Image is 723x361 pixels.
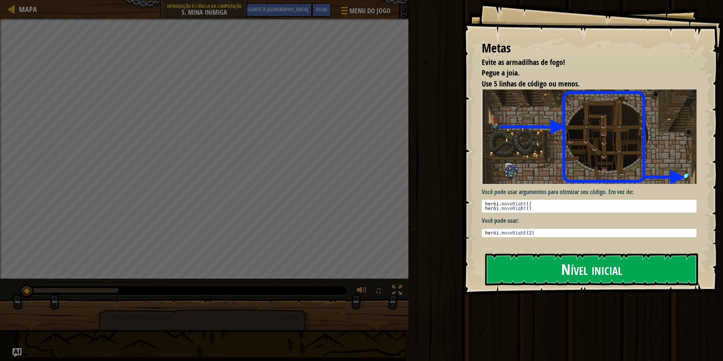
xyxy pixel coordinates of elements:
font: Você pode usar: [482,216,519,225]
img: Mina inimiga [482,89,702,184]
button: Ajustar volume [354,284,369,299]
font: Pergunte à [GEOGRAPHIC_DATA] [240,6,308,13]
li: Evite as armadilhas de fogo! [472,57,695,68]
button: Pergunte à IA [236,3,312,17]
font: Menu do jogo [349,6,391,15]
button: Alternar tela cheia [389,284,405,299]
font: Nível inicial [561,259,622,279]
font: Use 5 linhas de código ou menos. [482,79,580,89]
font: Pegue a joia. [482,68,520,78]
font: Mapa [19,4,37,14]
font: Você pode usar argumentos para otimizar seu código. Em vez de: [482,188,633,196]
font: Evite as armadilhas de fogo! [482,57,565,67]
button: Pergunte à IA [12,348,22,357]
font: Dicas [316,6,327,13]
a: Mapa [15,4,37,14]
li: Pegue a joia. [472,68,695,79]
font: Metas [482,40,511,56]
button: ♫ [373,284,386,299]
font: ♫ [375,285,382,296]
button: Nível inicial [485,253,698,285]
li: Use 5 linhas de código ou menos. [472,79,695,89]
button: Menu do jogo [335,3,395,21]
